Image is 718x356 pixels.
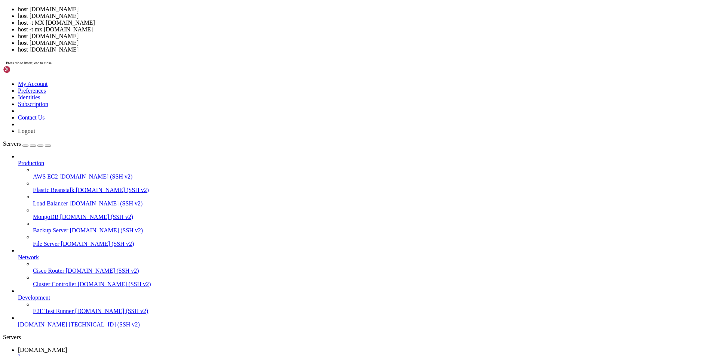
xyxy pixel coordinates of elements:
[33,227,715,234] a: Backup Server [DOMAIN_NAME] (SSH v2)
[18,160,715,167] a: Production
[3,41,621,47] x-row: System information as of [DATE]
[3,140,21,147] span: Servers
[60,214,133,220] span: [DOMAIN_NAME] (SSH v2)
[33,241,715,247] a: File Server [DOMAIN_NAME] (SSH v2)
[3,117,621,124] x-row: Expanded Security Maintenance for Applications is not enabled.
[18,254,39,260] span: Network
[18,321,715,328] a: [DOMAIN_NAME] [TECHNICAL_ID] (SSH v2)
[33,234,715,247] li: File Server [DOMAIN_NAME] (SSH v2)
[18,315,715,328] li: [DOMAIN_NAME] [TECHNICAL_ID] (SSH v2)
[18,294,50,301] span: Development
[59,173,133,180] span: [DOMAIN_NAME] (SSH v2)
[75,308,148,314] span: [DOMAIN_NAME] (SSH v2)
[3,66,46,73] img: Shellngn
[18,94,40,100] a: Identities
[3,149,621,155] x-row: 38 additional security updates can be applied with ESM Apps.
[76,187,149,193] span: [DOMAIN_NAME] (SSH v2)
[18,87,46,94] a: Preferences
[33,187,74,193] span: Elastic Beanstalk
[33,301,715,315] li: E2E Test Runner [DOMAIN_NAME] (SSH v2)
[3,334,715,341] div: Servers
[72,181,75,187] div: (22, 28)
[18,321,67,328] span: [DOMAIN_NAME]
[3,92,621,98] x-row: just raised the bar for easy, resilient and secure K8s cluster deployment.
[18,347,67,353] span: [DOMAIN_NAME]
[33,180,715,194] li: Elastic Beanstalk [DOMAIN_NAME] (SSH v2)
[3,174,621,181] x-row: Last login: [DATE] from [TECHNICAL_ID]
[33,308,74,314] span: E2E Test Runner
[33,274,715,288] li: Cluster Controller [DOMAIN_NAME] (SSH v2)
[61,241,134,247] span: [DOMAIN_NAME] (SSH v2)
[33,308,715,315] a: E2E Test Runner [DOMAIN_NAME] (SSH v2)
[33,200,68,207] span: Load Balancer
[18,288,715,315] li: Development
[18,33,715,40] li: host [DOMAIN_NAME]
[18,19,715,26] li: host -t MX [DOMAIN_NAME]
[33,267,64,274] span: Cisco Router
[18,13,715,19] li: host [DOMAIN_NAME]
[33,267,715,274] a: Cisco Router [DOMAIN_NAME] (SSH v2)
[18,294,715,301] a: Development
[3,73,621,79] x-row: Swap usage: 31%
[18,128,35,134] a: Logout
[3,66,621,73] x-row: Memory usage: 25% IPv4 address for eth0: [TECHNICAL_ID]
[3,136,621,143] x-row: To see these additional updates run: apt list --upgradable
[3,181,621,187] x-row: root@vps130383:~# host
[3,28,621,35] x-row: * Support: [URL][DOMAIN_NAME]
[33,241,59,247] span: File Server
[33,227,68,233] span: Backup Server
[18,46,715,53] li: host [DOMAIN_NAME]
[3,22,621,28] x-row: * Management: [URL][DOMAIN_NAME]
[70,200,143,207] span: [DOMAIN_NAME] (SSH v2)
[3,105,621,111] x-row: [URL][DOMAIN_NAME]
[66,267,139,274] span: [DOMAIN_NAME] (SSH v2)
[33,220,715,234] li: Backup Server [DOMAIN_NAME] (SSH v2)
[18,160,44,166] span: Production
[18,254,715,261] a: Network
[18,26,715,33] li: host -t mx [DOMAIN_NAME]
[70,227,143,233] span: [DOMAIN_NAME] (SSH v2)
[33,200,715,207] a: Load Balancer [DOMAIN_NAME] (SSH v2)
[3,3,621,9] x-row: Welcome to Ubuntu 22.04.5 LTS (GNU/Linux 5.15.0-139-generic x86_64)
[33,281,76,287] span: Cluster Controller
[33,214,715,220] a: MongoDB [DOMAIN_NAME] (SSH v2)
[3,130,621,136] x-row: 679 updates can be applied immediately.
[18,153,715,247] li: Production
[3,16,621,22] x-row: * Documentation: [URL][DOMAIN_NAME]
[3,140,51,147] a: Servers
[18,101,48,107] a: Subscription
[3,60,621,66] x-row: Usage of /: 75.0% of 24.44GB Users logged in: 0
[18,81,48,87] a: My Account
[18,6,715,13] li: host [DOMAIN_NAME]
[33,173,58,180] span: AWS EC2
[3,54,621,60] x-row: System load: 0.11 Processes: 124
[3,155,621,162] x-row: Learn more about enabling ESM Apps service at [URL][DOMAIN_NAME]
[69,321,140,328] span: [TECHNICAL_ID] (SSH v2)
[3,86,621,92] x-row: * Strictly confined Kubernetes makes edge and IoT secure. Learn how MicroK8s
[18,114,45,121] a: Contact Us
[33,194,715,207] li: Load Balancer [DOMAIN_NAME] (SSH v2)
[33,187,715,194] a: Elastic Beanstalk [DOMAIN_NAME] (SSH v2)
[18,40,715,46] li: host [DOMAIN_NAME]
[6,61,52,65] span: Press tab to insert, esc to close.
[18,247,715,288] li: Network
[33,281,715,288] a: Cluster Controller [DOMAIN_NAME] (SSH v2)
[33,167,715,180] li: AWS EC2 [DOMAIN_NAME] (SSH v2)
[33,261,715,274] li: Cisco Router [DOMAIN_NAME] (SSH v2)
[78,281,151,287] span: [DOMAIN_NAME] (SSH v2)
[33,173,715,180] a: AWS EC2 [DOMAIN_NAME] (SSH v2)
[33,207,715,220] li: MongoDB [DOMAIN_NAME] (SSH v2)
[33,214,58,220] span: MongoDB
